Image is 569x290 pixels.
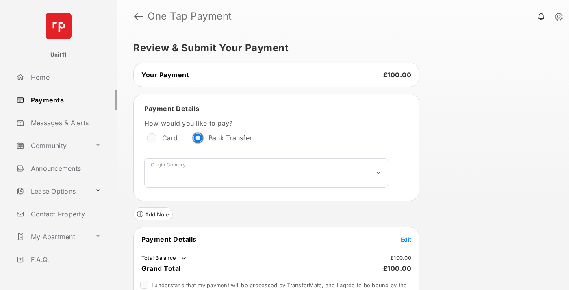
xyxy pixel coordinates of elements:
span: Grand Total [141,264,181,273]
a: Home [13,68,117,87]
button: Add Note [133,207,173,220]
strong: One Tap Payment [148,11,232,21]
p: Unit11 [50,51,67,59]
a: F.A.Q. [13,250,117,269]
span: Payment Details [141,235,197,243]
span: £100.00 [383,71,412,79]
td: Total Balance [141,254,188,262]
h5: Review & Submit Your Payment [133,43,546,53]
span: Payment Details [144,105,200,113]
label: Card [162,134,178,142]
a: Messages & Alerts [13,113,117,133]
span: Edit [401,236,411,243]
a: Payments [13,90,117,110]
label: How would you like to pay? [144,119,388,127]
a: Contact Property [13,204,117,224]
span: Your Payment [141,71,189,79]
span: £100.00 [383,264,412,273]
a: Community [13,136,91,155]
a: Lease Options [13,181,91,201]
label: Bank Transfer [208,134,252,142]
a: Announcements [13,159,117,178]
button: Edit [401,235,411,243]
img: svg+xml;base64,PHN2ZyB4bWxucz0iaHR0cDovL3d3dy53My5vcmcvMjAwMC9zdmciIHdpZHRoPSI2NCIgaGVpZ2h0PSI2NC... [46,13,72,39]
a: My Apartment [13,227,91,246]
td: £100.00 [390,254,412,262]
